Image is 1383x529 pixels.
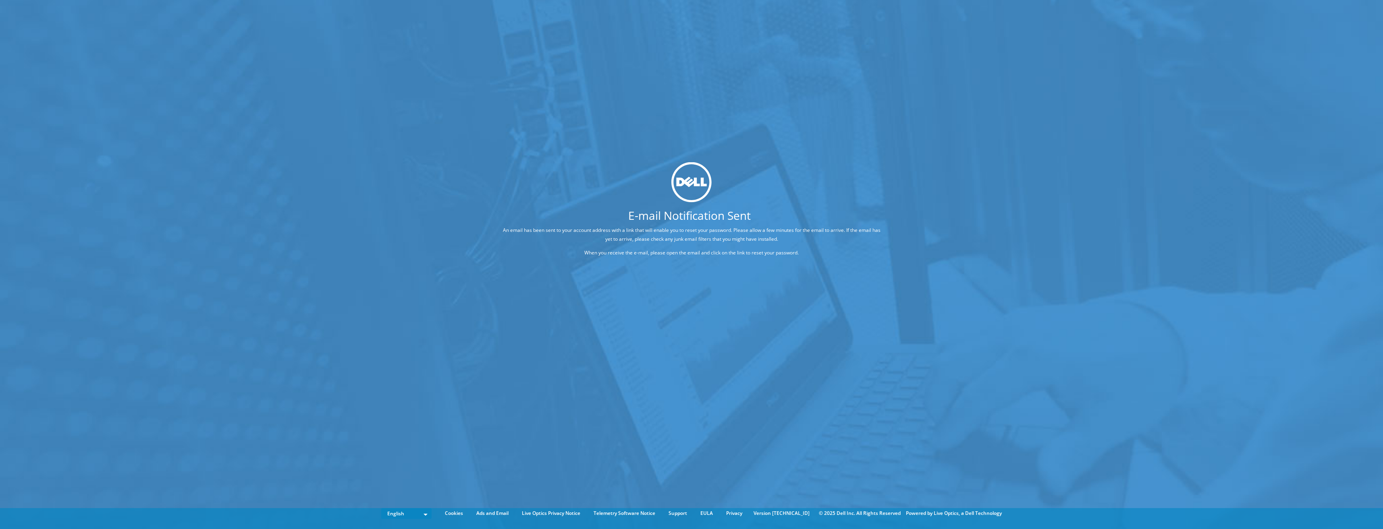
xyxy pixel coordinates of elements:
[906,509,1002,518] li: Powered by Live Optics, a Dell Technology
[516,509,586,518] a: Live Optics Privacy Notice
[500,226,883,244] p: An email has been sent to your account address with a link that will enable you to reset your pas...
[439,509,469,518] a: Cookies
[750,509,814,518] li: Version [TECHNICAL_ID]
[470,210,909,221] h1: E-mail Notification Sent
[662,509,693,518] a: Support
[470,509,515,518] a: Ads and Email
[671,162,712,202] img: dell_svg_logo.svg
[588,509,661,518] a: Telemetry Software Notice
[815,509,905,518] li: © 2025 Dell Inc. All Rights Reserved
[720,509,748,518] a: Privacy
[694,509,719,518] a: EULA
[500,248,883,257] p: When you receive the e-mail, please open the email and click on the link to reset your password.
